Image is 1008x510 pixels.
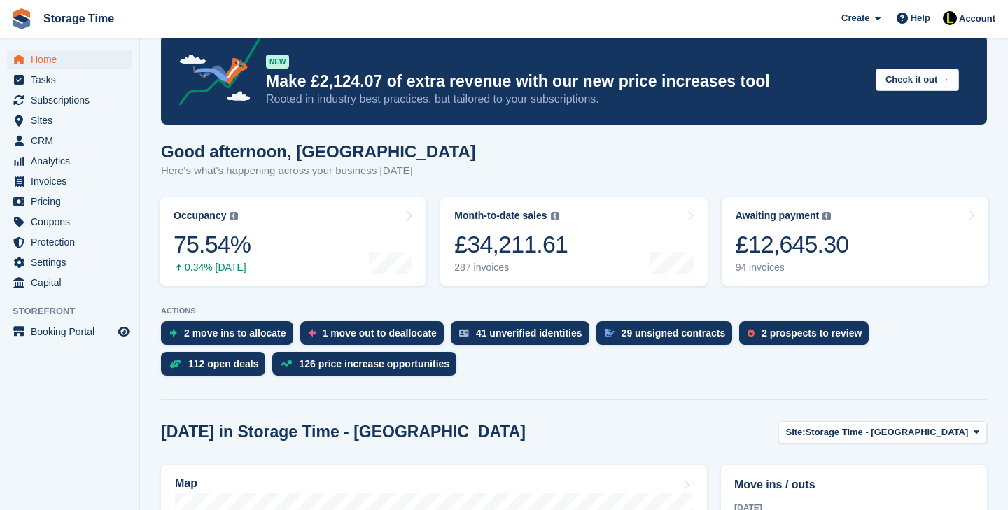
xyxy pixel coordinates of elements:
[596,321,740,352] a: 29 unsigned contracts
[7,111,132,130] a: menu
[167,31,265,111] img: price-adjustments-announcement-icon-8257ccfd72463d97f412b2fc003d46551f7dbcb40ab6d574587a9cd5c0d94...
[7,171,132,191] a: menu
[722,197,988,286] a: Awaiting payment £12,645.30 94 invoices
[551,212,559,220] img: icon-info-grey-7440780725fd019a000dd9b08b2336e03edf1995a4989e88bcd33f0948082b44.svg
[184,327,286,339] div: 2 move ins to allocate
[174,230,251,259] div: 75.54%
[778,421,988,444] button: Site: Storage Time - [GEOGRAPHIC_DATA]
[739,321,876,352] a: 2 prospects to review
[161,321,300,352] a: 2 move ins to allocate
[31,151,115,171] span: Analytics
[31,253,115,272] span: Settings
[169,359,181,369] img: deal-1b604bf984904fb50ccaf53a9ad4b4a5d6e5aea283cecdc64d6e3604feb123c2.svg
[454,262,568,274] div: 287 invoices
[605,329,615,337] img: contract_signature_icon-13c848040528278c33f63329250d36e43548de30e8caae1d1a13099fd9432cc5.svg
[822,212,831,220] img: icon-info-grey-7440780725fd019a000dd9b08b2336e03edf1995a4989e88bcd33f0948082b44.svg
[454,230,568,259] div: £34,211.61
[175,477,197,490] h2: Map
[7,273,132,292] a: menu
[31,90,115,110] span: Subscriptions
[451,321,596,352] a: 41 unverified identities
[31,273,115,292] span: Capital
[476,327,582,339] div: 41 unverified identities
[736,230,849,259] div: £12,645.30
[323,327,437,339] div: 1 move out to deallocate
[31,70,115,90] span: Tasks
[281,360,292,367] img: price_increase_opportunities-93ffe204e8149a01c8c9dc8f82e8f89637d9d84a8eef4429ea346261dce0b2c0.svg
[736,262,849,274] div: 94 invoices
[309,329,316,337] img: move_outs_to_deallocate_icon-f764333ba52eb49d3ac5e1228854f67142a1ed5810a6f6cc68b1a99e826820c5.svg
[31,232,115,252] span: Protection
[7,212,132,232] a: menu
[230,212,238,220] img: icon-info-grey-7440780725fd019a000dd9b08b2336e03edf1995a4989e88bcd33f0948082b44.svg
[911,11,930,25] span: Help
[161,163,476,179] p: Here's what's happening across your business [DATE]
[7,232,132,252] a: menu
[876,69,959,92] button: Check it out →
[115,323,132,340] a: Preview store
[841,11,869,25] span: Create
[161,352,272,383] a: 112 open deals
[736,210,820,222] div: Awaiting payment
[169,329,177,337] img: move_ins_to_allocate_icon-fdf77a2bb77ea45bf5b3d319d69a93e2d87916cf1d5bf7949dd705db3b84f3ca.svg
[174,210,226,222] div: Occupancy
[31,50,115,69] span: Home
[454,210,547,222] div: Month-to-date sales
[7,322,132,341] a: menu
[7,253,132,272] a: menu
[188,358,258,369] div: 112 open deals
[31,322,115,341] span: Booking Portal
[7,70,132,90] a: menu
[943,11,957,25] img: Laaibah Sarwar
[174,262,251,274] div: 0.34% [DATE]
[7,90,132,110] a: menu
[734,476,974,493] h2: Move ins / outs
[786,425,806,439] span: Site:
[11,8,32,29] img: stora-icon-8386f47178a22dfd0bd8f6a31ec36ba5ce8667c1dd55bd0f319d3a0aa187defe.svg
[300,321,451,352] a: 1 move out to deallocate
[266,92,864,107] p: Rooted in industry best practices, but tailored to your subscriptions.
[806,425,969,439] span: Storage Time - [GEOGRAPHIC_DATA]
[31,111,115,130] span: Sites
[161,306,987,316] p: ACTIONS
[161,142,476,161] h1: Good afternoon, [GEOGRAPHIC_DATA]
[272,352,463,383] a: 126 price increase opportunities
[7,151,132,171] a: menu
[7,131,132,150] a: menu
[38,7,120,30] a: Storage Time
[13,304,139,318] span: Storefront
[266,55,289,69] div: NEW
[762,327,862,339] div: 2 prospects to review
[959,12,995,26] span: Account
[7,50,132,69] a: menu
[299,358,449,369] div: 126 price increase opportunities
[161,423,526,441] h2: [DATE] in Storage Time - [GEOGRAPHIC_DATA]
[622,327,726,339] div: 29 unsigned contracts
[31,171,115,191] span: Invoices
[31,192,115,211] span: Pricing
[440,197,707,286] a: Month-to-date sales £34,211.61 287 invoices
[266,71,864,92] p: Make £2,124.07 of extra revenue with our new price increases tool
[31,131,115,150] span: CRM
[31,212,115,232] span: Coupons
[748,329,755,337] img: prospect-51fa495bee0391a8d652442698ab0144808aea92771e9ea1ae160a38d050c398.svg
[7,192,132,211] a: menu
[160,197,426,286] a: Occupancy 75.54% 0.34% [DATE]
[459,329,469,337] img: verify_identity-adf6edd0f0f0b5bbfe63781bf79b02c33cf7c696d77639b501bdc392416b5a36.svg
